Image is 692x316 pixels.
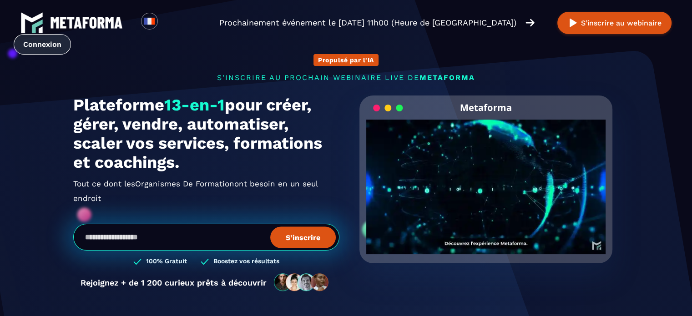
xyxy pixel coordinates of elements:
[419,73,475,82] span: METAFORMA
[133,257,141,266] img: checked
[460,95,512,120] h2: Metaforma
[373,104,403,112] img: loading
[201,257,209,266] img: checked
[146,257,187,266] h3: 100% Gratuit
[14,34,71,55] a: Connexion
[144,15,155,27] img: fr
[158,13,180,33] div: Search for option
[366,120,606,239] video: Your browser does not support the video tag.
[81,278,267,287] p: Rejoignez + de 1 200 curieux prêts à découvrir
[219,16,516,29] p: Prochainement événement le [DATE] 11h00 (Heure de [GEOGRAPHIC_DATA])
[525,18,535,28] img: arrow-right
[73,95,339,172] h1: Plateforme pour créer, gérer, vendre, automatiser, scaler vos services, formations et coachings.
[73,176,339,206] h2: Tout ce dont les ont besoin en un seul endroit
[20,11,43,34] img: logo
[567,17,579,29] img: play
[270,226,336,248] button: S’inscrire
[135,176,234,191] span: Organismes De Formation
[213,257,279,266] h3: Boostez vos résultats
[164,95,225,115] span: 13-en-1
[73,73,619,82] p: s'inscrire au prochain webinaire live de
[166,17,172,28] input: Search for option
[271,273,332,292] img: community-people
[557,12,672,34] button: S’inscrire au webinaire
[50,17,123,29] img: logo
